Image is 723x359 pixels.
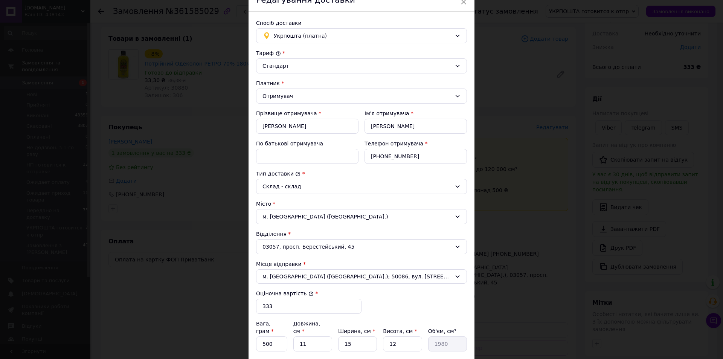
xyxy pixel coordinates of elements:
input: +380 [365,149,467,164]
label: Прізвище отримувача [256,110,317,116]
label: Довжина, см [293,321,320,334]
label: Ім'я отримувача [365,110,409,116]
div: Тариф [256,49,467,57]
div: Стандарт [262,62,451,70]
div: Склад - склад [262,182,451,191]
span: Укрпошта (платна) [274,32,451,40]
label: Оціночна вартість [256,290,314,296]
div: Місто [256,200,467,208]
div: Відділення [256,230,467,238]
label: По батькові отримувача [256,141,323,147]
div: Спосіб доставки [256,19,467,27]
span: м. [GEOGRAPHIC_DATA] ([GEOGRAPHIC_DATA].); 50086, вул. [STREET_ADDRESS] [262,273,451,280]
label: Висота, см [383,328,417,334]
label: Телефон отримувача [365,141,423,147]
label: Ширина, см [338,328,375,334]
div: Об'єм, см³ [428,327,467,335]
div: 03057, просп. Берестейський, 45 [256,239,467,254]
label: Вага, грам [256,321,274,334]
div: Отримувач [262,92,451,100]
div: Місце відправки [256,260,467,268]
div: Тип доставки [256,170,467,177]
div: Платник [256,79,467,87]
div: м. [GEOGRAPHIC_DATA] ([GEOGRAPHIC_DATA].) [256,209,467,224]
